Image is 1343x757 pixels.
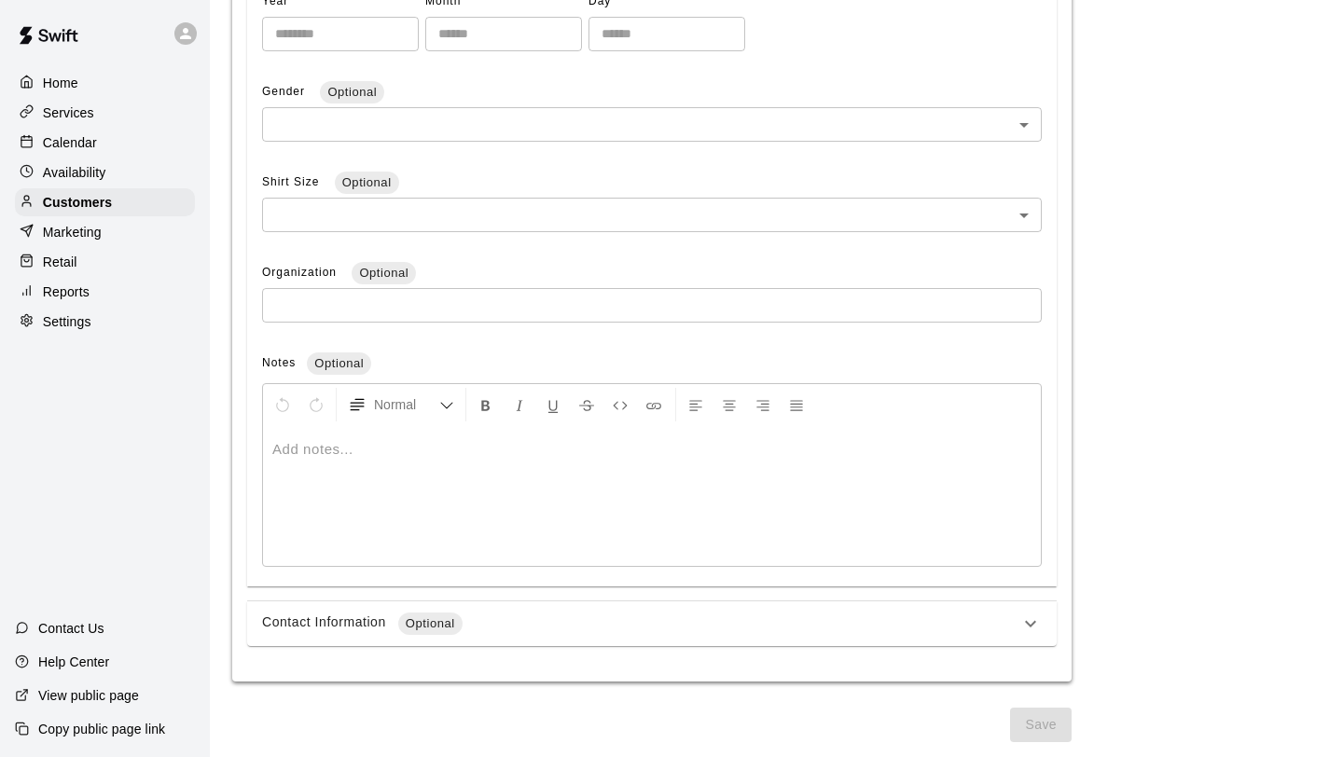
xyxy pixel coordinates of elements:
[262,175,324,188] span: Shirt Size
[352,264,416,282] span: Optional
[307,354,371,373] span: Optional
[300,388,332,421] button: Redo
[680,388,712,421] button: Left Align
[638,388,670,421] button: Insert Link
[747,388,779,421] button: Right Align
[537,388,569,421] button: Format Underline
[262,612,1019,635] div: Contact Information
[15,69,195,97] a: Home
[262,356,296,369] span: Notes
[504,388,535,421] button: Format Italics
[247,601,1057,646] div: Contact InformationOptional
[43,282,90,301] p: Reports
[15,188,195,216] a: Customers
[604,388,636,421] button: Insert Code
[43,223,102,241] p: Marketing
[262,85,309,98] span: Gender
[43,312,91,331] p: Settings
[335,173,399,192] span: Optional
[15,129,195,157] a: Calendar
[43,253,77,271] p: Retail
[43,193,112,212] p: Customers
[267,388,298,421] button: Undo
[15,99,195,127] a: Services
[15,308,195,336] a: Settings
[43,74,78,92] p: Home
[571,388,602,421] button: Format Strikethrough
[38,653,109,671] p: Help Center
[398,614,463,633] span: Optional
[320,83,384,102] span: Optional
[43,163,106,182] p: Availability
[340,388,462,421] button: Formatting Options
[38,686,139,705] p: View public page
[43,103,94,122] p: Services
[262,266,340,279] span: Organization
[15,218,195,246] a: Marketing
[15,158,195,186] a: Availability
[781,388,812,421] button: Justify Align
[38,619,104,638] p: Contact Us
[470,388,502,421] button: Format Bold
[15,278,195,306] a: Reports
[374,395,439,414] span: Normal
[713,388,745,421] button: Center Align
[43,133,97,152] p: Calendar
[38,720,165,738] p: Copy public page link
[15,248,195,276] a: Retail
